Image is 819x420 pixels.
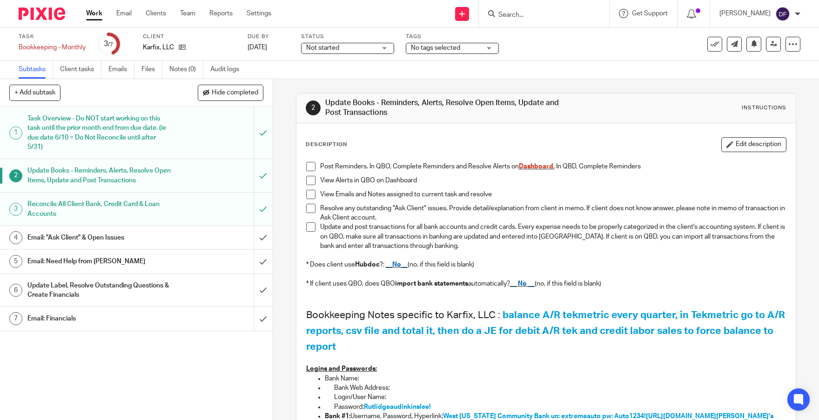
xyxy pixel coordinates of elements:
p: Karfix, LLC [143,43,174,52]
p: View Emails and Notes assigned to current task and resolve [320,190,786,199]
p: Resolve any outstanding "Ask Client" issues. Provide detail/explanation from client in memo. If c... [320,204,786,223]
div: 4 [9,231,22,244]
h1: Update Books - Reminders, Alerts, Resolve Open Items, Update and Post Transactions [325,98,566,118]
a: Files [141,60,162,79]
span: Get Support [632,10,668,17]
div: 3 [104,39,113,49]
button: + Add subtask [9,85,60,100]
div: 1 [9,127,22,140]
a: Settings [247,9,271,18]
span: No tags selected [411,45,460,51]
strong: Bank #1: [325,413,350,420]
span: __No__ [386,261,408,268]
h2: Bookkeeping Notes specific to Karfix, LLC : [306,307,786,355]
h1: Task Overview - Do NOT start working on this task until the prior month end from due date. (ie du... [27,112,172,154]
a: Team [180,9,195,18]
p: Bank Name: [325,374,786,383]
input: Search [497,11,581,20]
a: Notes (0) [169,60,203,79]
p: Bank Web Address: [334,383,786,393]
span: West [US_STATE] Community Bank un: extremeauto pw: Auto1234! [443,413,646,420]
h1: Update Books - Reminders, Alerts, Resolve Open Items, Update and Post Transactions [27,164,172,187]
p: * If client uses QBO, does QBO automatically? (no, if this field is blank) [306,279,786,288]
a: Client tasks [60,60,101,79]
button: Edit description [721,137,786,152]
a: Work [86,9,102,18]
label: Status [301,33,394,40]
u: Logins and Passwords: [306,366,377,372]
label: Client [143,33,236,40]
div: 7 [9,312,22,325]
p: Password: [334,402,786,412]
span: Hide completed [212,89,258,97]
span: Dashboard. [519,163,555,170]
strong: Hubdoc [355,261,380,268]
button: Hide completed [198,85,263,100]
span: Not started [306,45,339,51]
span: balance A/R tekmetric every quarter, in Tekmetric go to A/R reports, csv file and total it, then ... [306,310,787,352]
a: Emails [108,60,134,79]
span: __ No __ [510,280,535,287]
small: /7 [108,42,113,47]
div: Bookkeeping - Monthly [19,43,86,52]
span: Rutlidgeaudinkinslee! [364,404,431,410]
a: Email [116,9,132,18]
h1: Reconcile All Client Bank, Credit Card & Loan Accounts [27,197,172,221]
p: Update and post transactions for all bank accounts and credit cards. Every expense needs to be pr... [320,222,786,251]
p: View Alerts in QBO on Dashboard [320,176,786,185]
a: [URL][DOMAIN_NAME] [646,413,716,420]
div: 6 [9,284,22,297]
h1: Update Label, Resolve Outstanding Questions & Create Financials [27,279,172,302]
p: Description [306,141,347,148]
a: Subtasks [19,60,53,79]
span: [DATE] [248,44,267,51]
h1: Email: Need Help from [PERSON_NAME] [27,254,172,268]
a: Reports [209,9,233,18]
img: Pixie [19,7,65,20]
div: 2 [9,169,22,182]
div: Instructions [742,104,786,112]
p: [PERSON_NAME] [719,9,771,18]
p: * Does client use ?: (no, if this field is blank) [306,260,786,269]
strong: import bank statements [395,280,468,287]
p: Login/User Name: [334,393,786,402]
img: svg%3E [775,7,790,21]
h1: Email: Financials [27,312,172,326]
div: 3 [9,203,22,216]
div: 5 [9,255,22,268]
label: Due by [248,33,289,40]
label: Task [19,33,86,40]
h1: Email: "Ask Client" & Open Issues [27,231,172,245]
a: Audit logs [210,60,246,79]
p: Post Reminders. In QBO, Complete Reminders and Resolve Alerts on In QBD, Complete Reminders [320,162,786,171]
label: Tags [406,33,499,40]
div: 2 [306,100,321,115]
a: Clients [146,9,166,18]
